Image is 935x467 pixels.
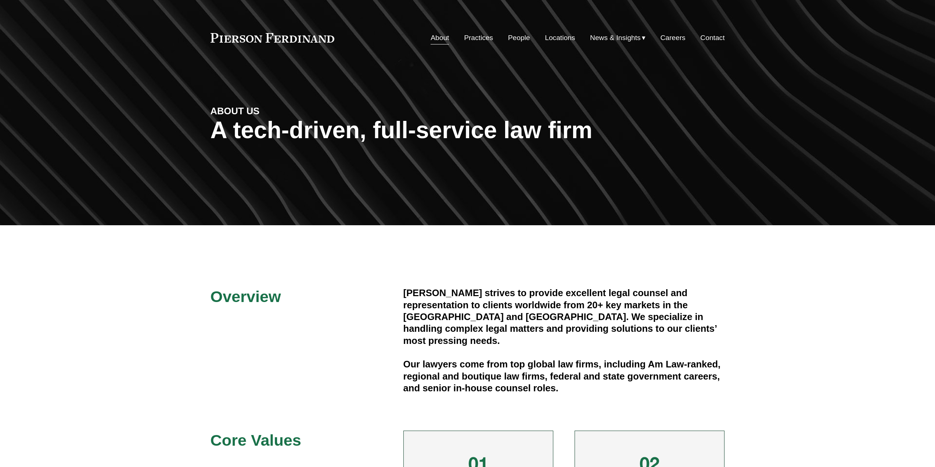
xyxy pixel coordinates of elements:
[590,31,645,45] a: folder dropdown
[660,31,685,45] a: Careers
[508,31,530,45] a: People
[403,287,725,346] h4: [PERSON_NAME] strives to provide excellent legal counsel and representation to clients worldwide ...
[211,106,260,116] strong: ABOUT US
[464,31,493,45] a: Practices
[211,431,301,449] span: Core Values
[211,117,725,144] h1: A tech-driven, full-service law firm
[211,288,281,305] span: Overview
[590,32,641,44] span: News & Insights
[545,31,575,45] a: Locations
[403,358,725,394] h4: Our lawyers come from top global law firms, including Am Law-ranked, regional and boutique law fi...
[700,31,724,45] a: Contact
[431,31,449,45] a: About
